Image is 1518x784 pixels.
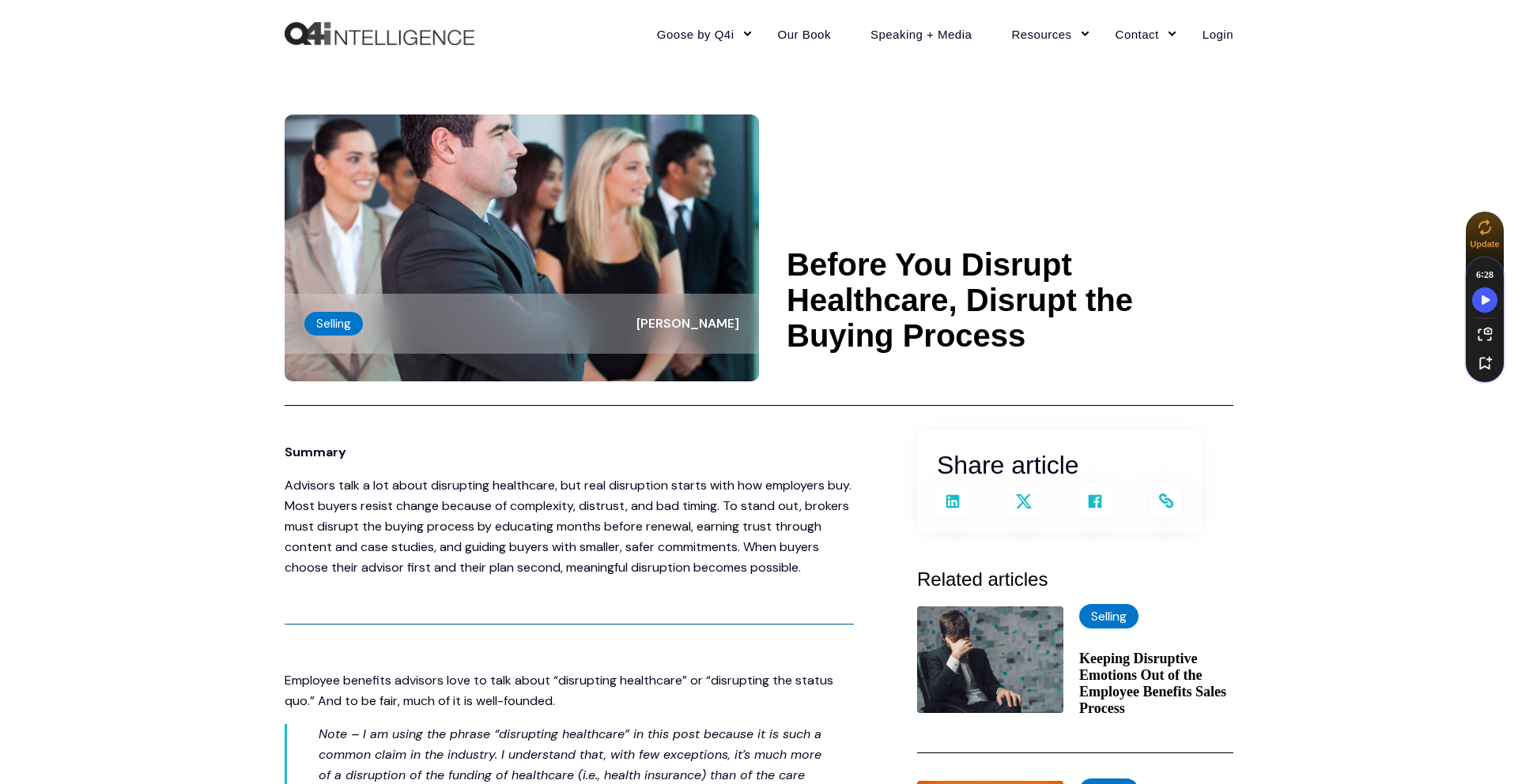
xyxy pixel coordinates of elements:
[285,444,346,460] span: Summary
[1079,651,1233,717] a: Keeping Disruptive Emotions Out of the Employee Benefits Sales Process
[1150,486,1182,517] a: Copy and share the link
[285,475,854,578] p: Advisors talk a lot about disrupting healthcare, but real disruption starts with how employers bu...
[917,606,1063,713] img: A worried salesperson with his head in his hand, representing repressed emotions
[1079,604,1138,628] label: Selling
[937,445,1182,486] h2: Share article
[285,672,833,709] span: Employee benefits advisors love to talk about “disrupting healthcare” or “disrupting the status q...
[937,486,969,517] a: Share on LinkedIn
[304,312,363,336] label: Selling
[285,22,474,46] img: Q4intelligence, LLC logo
[917,565,1233,595] h3: Related articles
[285,22,474,46] a: Back to Home
[787,247,1233,354] h1: Before You Disrupt Healthcare, Disrupt the Buying Process
[285,114,759,381] img: Concept of disruption. Businessperson standing apart from the rest
[1079,486,1111,517] a: Share on Facebook
[636,315,739,332] span: [PERSON_NAME]
[1008,486,1040,517] a: Share on X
